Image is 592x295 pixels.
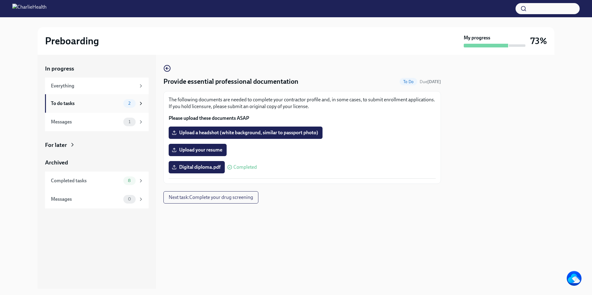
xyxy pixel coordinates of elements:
span: Upload a headshot (white background, similar to passport photo) [173,130,318,136]
label: Upload a headshot (white background, similar to passport photo) [169,127,323,139]
span: 2 [125,101,134,106]
span: 0 [124,197,135,201]
a: Messages1 [45,113,149,131]
span: Upload your resume [173,147,222,153]
a: Everything [45,78,149,94]
strong: [DATE] [427,79,441,84]
strong: My progress [464,34,490,41]
button: Next task:Complete your drug screening [163,191,258,204]
span: Digital diploma.pdf [173,164,220,170]
span: 8 [124,178,134,183]
div: Messages [51,119,121,125]
a: For later [45,141,149,149]
label: Digital diploma.pdf [169,161,225,173]
p: The following documents are needed to complete your contractor profile and, in some cases, to sub... [169,96,436,110]
span: Due [420,79,441,84]
span: 1 [125,119,134,124]
strong: Please upload these documents ASAP [169,115,249,121]
a: Messages0 [45,190,149,208]
div: Everything [51,83,136,89]
h2: Preboarding [45,35,99,47]
a: Completed tasks8 [45,172,149,190]
span: Completed [233,165,257,170]
div: To do tasks [51,100,121,107]
h4: Provide essential professional documentation [163,77,298,86]
label: Upload your resume [169,144,227,156]
h3: 73% [530,35,547,46]
img: CharlieHealth [12,4,47,14]
a: In progress [45,65,149,73]
a: Archived [45,159,149,167]
div: For later [45,141,67,149]
a: To do tasks2 [45,94,149,113]
div: Messages [51,196,121,203]
span: Next task : Complete your drug screening [169,194,253,200]
span: To Do [400,79,417,84]
span: August 30th, 2025 08:00 [420,79,441,85]
div: Completed tasks [51,177,121,184]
